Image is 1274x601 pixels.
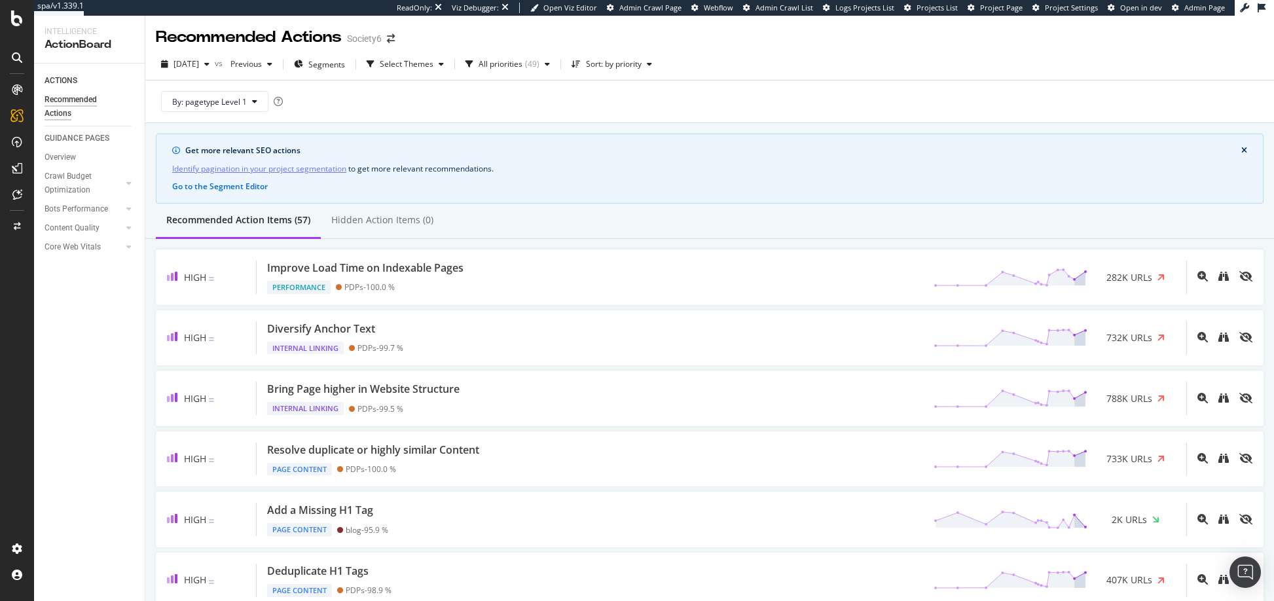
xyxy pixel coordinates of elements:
[1218,393,1229,403] div: binoculars
[45,151,136,164] a: Overview
[267,321,375,337] div: Diversify Anchor Text
[1106,271,1152,284] span: 282K URLs
[823,3,894,13] a: Logs Projects List
[45,37,134,52] div: ActionBoard
[184,574,206,586] span: High
[45,170,122,197] a: Crawl Budget Optimization
[45,93,123,120] div: Recommended Actions
[45,93,136,120] a: Recommended Actions
[209,277,214,281] img: Equal
[1218,575,1229,586] a: binoculars
[1218,271,1229,282] div: binoculars
[691,3,733,13] a: Webflow
[184,452,206,465] span: High
[904,3,958,13] a: Projects List
[45,221,122,235] a: Content Quality
[1045,3,1098,12] span: Project Settings
[45,221,100,235] div: Content Quality
[346,464,396,474] div: PDPs - 100.0 %
[619,3,682,12] span: Admin Crawl Page
[344,282,395,292] div: PDPs - 100.0 %
[156,134,1264,204] div: info banner
[346,525,388,535] div: blog - 95.9 %
[45,26,134,37] div: Intelligence
[607,3,682,13] a: Admin Crawl Page
[173,58,199,69] span: 2025 Oct. 4th
[184,392,206,405] span: High
[357,404,403,414] div: PDPs - 99.5 %
[1239,393,1252,403] div: eye-slash
[361,54,449,75] button: Select Themes
[267,443,479,458] div: Resolve duplicate or highly similar Content
[1172,3,1225,13] a: Admin Page
[45,151,76,164] div: Overview
[1032,3,1098,13] a: Project Settings
[267,342,344,355] div: Internal Linking
[267,584,332,597] div: Page Content
[1238,142,1250,159] button: close banner
[530,3,597,13] a: Open Viz Editor
[267,281,331,294] div: Performance
[1108,3,1162,13] a: Open in dev
[1218,393,1229,405] a: binoculars
[209,337,214,341] img: Equal
[1218,272,1229,283] a: binoculars
[267,382,460,397] div: Bring Page higher in Website Structure
[289,54,350,75] button: Segments
[161,91,268,112] button: By: pagetype Level 1
[267,402,344,415] div: Internal Linking
[1239,271,1252,282] div: eye-slash
[45,202,122,216] a: Bots Performance
[1218,514,1229,524] div: binoculars
[1197,393,1208,403] div: magnifying-glass-plus
[209,519,214,523] img: Equal
[267,523,332,536] div: Page Content
[45,202,108,216] div: Bots Performance
[45,74,77,88] div: ACTIONS
[156,54,215,75] button: [DATE]
[331,213,433,227] div: Hidden Action Items (0)
[980,3,1023,12] span: Project Page
[755,3,813,12] span: Admin Crawl List
[172,162,346,175] a: Identify pagination in your project segmentation
[1197,332,1208,342] div: magnifying-glass-plus
[45,240,122,254] a: Core Web Vitals
[917,3,958,12] span: Projects List
[543,3,597,12] span: Open Viz Editor
[185,145,1241,156] div: Get more relevant SEO actions
[357,343,403,353] div: PDPs - 99.7 %
[267,503,373,518] div: Add a Missing H1 Tag
[184,271,206,283] span: High
[380,60,433,68] div: Select Themes
[1106,331,1152,344] span: 732K URLs
[172,96,247,107] span: By: pagetype Level 1
[1106,574,1152,587] span: 407K URLs
[45,170,113,197] div: Crawl Budget Optimization
[156,26,342,48] div: Recommended Actions
[1229,556,1261,588] div: Open Intercom Messenger
[704,3,733,12] span: Webflow
[308,59,345,70] span: Segments
[1106,452,1152,465] span: 733K URLs
[225,58,262,69] span: Previous
[1218,574,1229,585] div: binoculars
[225,54,278,75] button: Previous
[346,585,391,595] div: PDPs - 98.9 %
[525,60,539,68] div: ( 49 )
[566,54,657,75] button: Sort: by priority
[172,181,268,192] button: Go to the Segment Editor
[347,32,382,45] div: Society6
[1239,453,1252,464] div: eye-slash
[1197,453,1208,464] div: magnifying-glass-plus
[1239,514,1252,524] div: eye-slash
[1197,574,1208,585] div: magnifying-glass-plus
[184,331,206,344] span: High
[166,213,310,227] div: Recommended Action Items (57)
[209,580,214,584] img: Equal
[209,458,214,462] img: Equal
[45,132,136,145] a: GUIDANCE PAGES
[1197,514,1208,524] div: magnifying-glass-plus
[743,3,813,13] a: Admin Crawl List
[397,3,432,13] div: ReadOnly:
[184,513,206,526] span: High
